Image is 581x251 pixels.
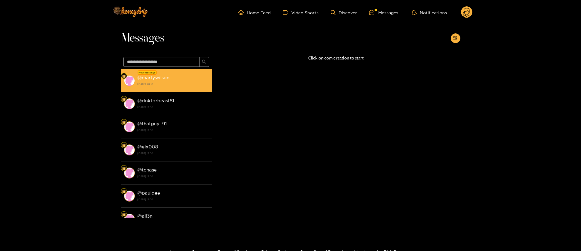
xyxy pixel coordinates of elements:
[124,121,135,132] img: conversation
[283,10,291,15] span: video-camera
[199,57,209,67] button: search
[331,10,357,15] a: Discover
[137,190,160,195] strong: @ pauldee
[121,31,164,46] span: Messages
[124,98,135,109] img: conversation
[122,190,126,193] img: Fan Level
[137,144,158,149] strong: @ elx008
[122,97,126,101] img: Fan Level
[137,151,209,156] strong: [DATE] 13:06
[137,174,209,179] strong: [DATE] 13:06
[369,9,398,16] div: Messages
[137,98,174,103] strong: @ doktorbeast81
[451,33,460,43] button: appstore-add
[137,81,209,87] strong: [DATE] 20:18
[283,10,319,15] a: Video Shorts
[410,9,449,15] button: Notifications
[122,167,126,170] img: Fan Level
[137,121,167,126] strong: @ thatguy_91
[124,214,135,225] img: conversation
[212,55,460,62] p: Click on conversation to start
[137,127,209,133] strong: [DATE] 13:06
[137,197,209,202] strong: [DATE] 13:06
[124,75,135,86] img: conversation
[124,191,135,202] img: conversation
[202,59,206,65] span: search
[122,120,126,124] img: Fan Level
[137,213,152,219] strong: @ all3n
[137,104,209,110] strong: [DATE] 13:06
[122,213,126,216] img: Fan Level
[122,74,126,78] img: Fan Level
[238,10,247,15] span: home
[124,168,135,178] img: conversation
[122,144,126,147] img: Fan Level
[238,10,271,15] a: Home Feed
[137,75,169,80] strong: @ martywilson
[453,36,458,41] span: appstore-add
[137,167,157,172] strong: @ tchase
[138,70,157,75] div: New message
[124,144,135,155] img: conversation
